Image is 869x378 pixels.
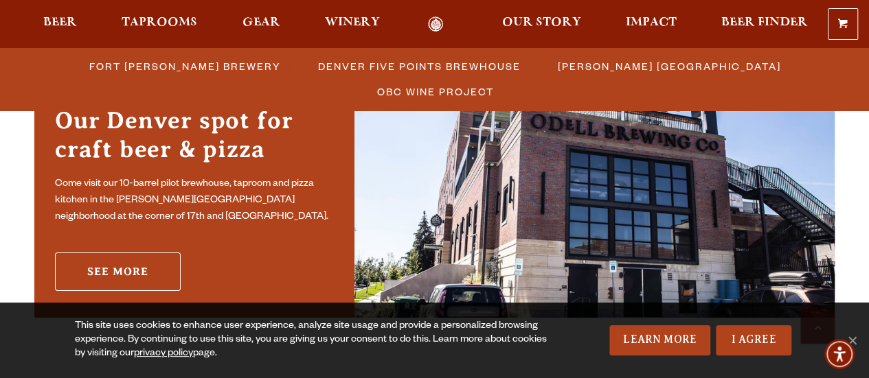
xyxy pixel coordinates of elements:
span: [PERSON_NAME] [GEOGRAPHIC_DATA] [558,56,781,76]
a: OBC Wine Project [369,82,501,102]
a: Fort [PERSON_NAME] Brewery [81,56,288,76]
a: Learn More [609,325,710,355]
a: Odell Home [410,16,462,32]
span: Fort [PERSON_NAME] Brewery [89,56,281,76]
a: Denver Five Points Brewhouse [310,56,528,76]
span: Denver Five Points Brewhouse [318,56,521,76]
a: Impact [617,16,686,32]
span: Winery [325,17,380,28]
span: Gear [242,17,280,28]
a: Winery [316,16,389,32]
a: Beer [34,16,86,32]
span: Beer [43,17,77,28]
a: I Agree [716,325,791,355]
h3: Our Denver spot for craft beer & pizza [55,106,334,171]
a: See More [55,252,181,291]
p: Come visit our 10-barrel pilot brewhouse, taproom and pizza kitchen in the [PERSON_NAME][GEOGRAPH... [55,176,334,226]
span: Beer Finder [721,17,808,28]
div: Accessibility Menu [824,339,855,369]
a: privacy policy [134,349,193,359]
span: Impact [626,17,677,28]
a: Gear [234,16,289,32]
div: This site uses cookies to enhance user experience, analyze site usage and provide a personalized ... [75,320,555,361]
a: Taprooms [113,16,206,32]
a: [PERSON_NAME] [GEOGRAPHIC_DATA] [550,56,788,76]
img: Sloan’s Lake Brewhouse' [354,64,835,318]
span: OBC Wine Project [377,82,494,102]
span: Our Story [502,17,581,28]
a: Beer Finder [712,16,817,32]
span: Taprooms [122,17,197,28]
a: Our Story [493,16,590,32]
